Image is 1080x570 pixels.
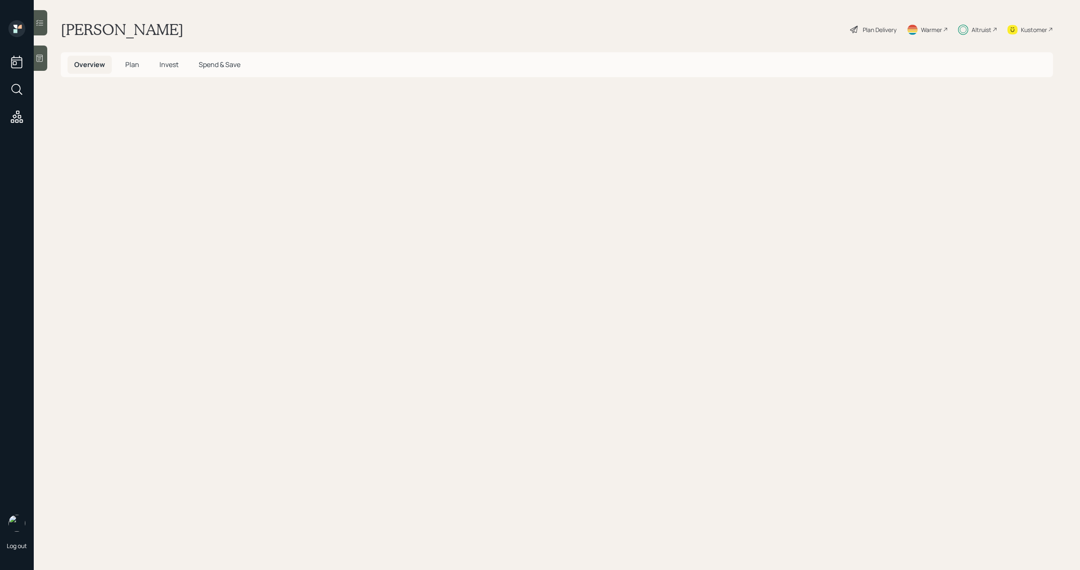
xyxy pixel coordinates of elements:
[1021,25,1047,34] div: Kustomer
[8,515,25,532] img: michael-russo-headshot.png
[125,60,139,69] span: Plan
[972,25,991,34] div: Altruist
[863,25,896,34] div: Plan Delivery
[199,60,240,69] span: Spend & Save
[159,60,178,69] span: Invest
[7,542,27,550] div: Log out
[61,20,184,39] h1: [PERSON_NAME]
[921,25,942,34] div: Warmer
[74,60,105,69] span: Overview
